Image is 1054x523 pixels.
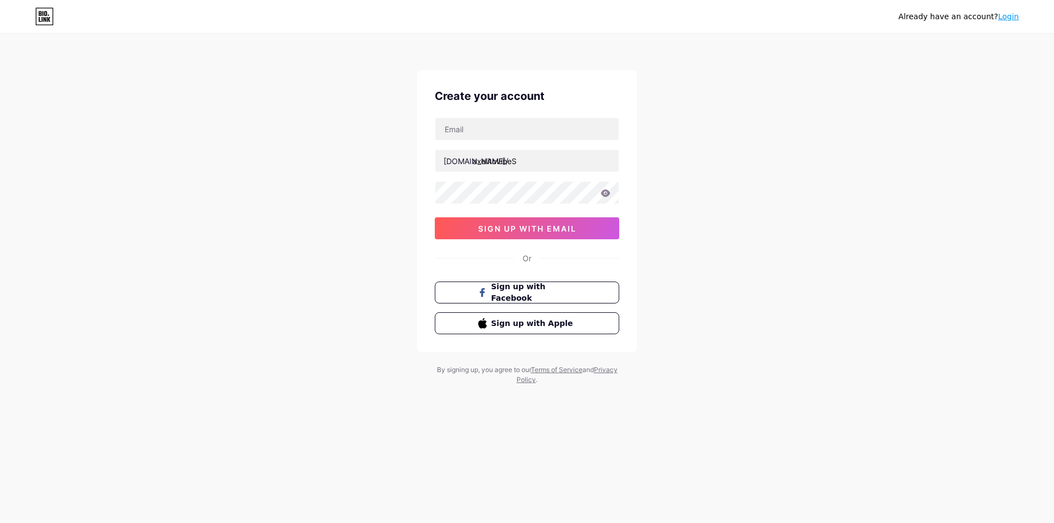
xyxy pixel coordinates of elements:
div: Or [523,252,531,264]
span: sign up with email [478,224,576,233]
input: username [435,150,619,172]
button: Sign up with Apple [435,312,619,334]
span: Sign up with Apple [491,318,576,329]
span: Sign up with Facebook [491,281,576,304]
button: sign up with email [435,217,619,239]
div: [DOMAIN_NAME]/ [444,155,508,167]
div: Already have an account? [899,11,1019,23]
div: By signing up, you agree to our and . [434,365,620,385]
button: Sign up with Facebook [435,282,619,303]
input: Email [435,118,619,140]
a: Login [998,12,1019,21]
a: Terms of Service [531,365,582,374]
div: Create your account [435,88,619,104]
